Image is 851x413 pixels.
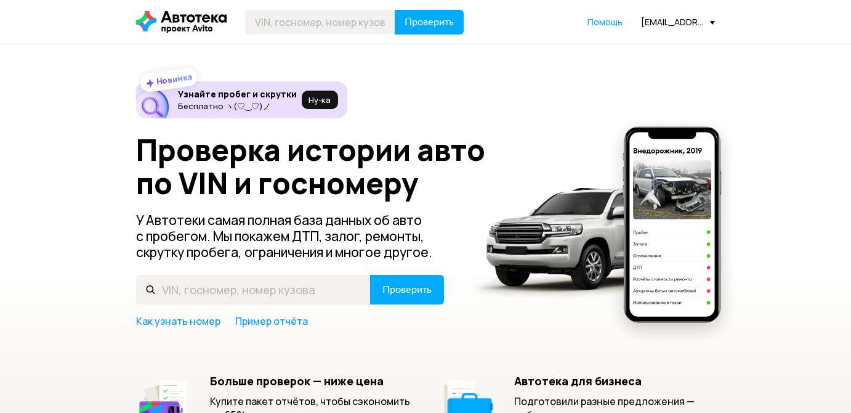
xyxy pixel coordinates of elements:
a: Помощь [587,16,623,28]
h5: Автотека для бизнеса [514,374,716,388]
span: Ну‑ка [309,95,331,105]
a: Как узнать номер [136,314,220,328]
p: У Автотеки самая полная база данных об авто с пробегом. Мы покажем ДТП, залог, ремонты, скрутку п... [136,212,445,260]
input: VIN, госномер, номер кузова [245,10,395,35]
h1: Проверка истории авто по VIN и госномеру [136,133,504,200]
a: Пример отчёта [235,314,308,328]
button: Проверить [370,275,444,305]
p: Бесплатно ヽ(♡‿♡)ノ [178,101,297,111]
div: [EMAIL_ADDRESS][PERSON_NAME][DOMAIN_NAME] [641,16,715,28]
span: Проверить [405,17,454,27]
h5: Больше проверок — ниже цена [210,374,411,388]
span: Проверить [382,285,432,295]
input: VIN, госномер, номер кузова [136,275,371,305]
button: Проверить [395,10,464,35]
strong: Новинка [156,71,193,87]
h6: Узнайте пробег и скрутки [178,89,297,100]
